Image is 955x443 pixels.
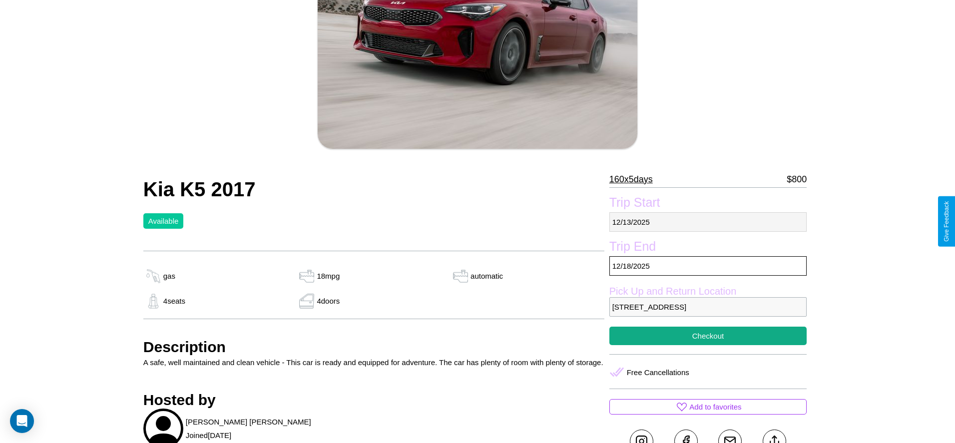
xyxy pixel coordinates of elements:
[609,239,807,256] label: Trip End
[317,269,340,283] p: 18 mpg
[609,195,807,212] label: Trip Start
[787,171,807,187] p: $ 800
[297,269,317,284] img: gas
[186,429,231,442] p: Joined [DATE]
[186,415,311,429] p: [PERSON_NAME] [PERSON_NAME]
[471,269,503,283] p: automatic
[627,366,689,379] p: Free Cancellations
[10,409,34,433] div: Open Intercom Messenger
[143,294,163,309] img: gas
[143,339,604,356] h3: Description
[609,327,807,345] button: Checkout
[451,269,471,284] img: gas
[163,269,175,283] p: gas
[163,294,185,308] p: 4 seats
[609,256,807,276] p: 12 / 18 / 2025
[317,294,340,308] p: 4 doors
[609,171,653,187] p: 160 x 5 days
[943,201,950,242] div: Give Feedback
[297,294,317,309] img: gas
[143,269,163,284] img: gas
[609,297,807,317] p: [STREET_ADDRESS]
[609,212,807,232] p: 12 / 13 / 2025
[143,356,604,369] p: A safe, well maintained and clean vehicle - This car is ready and equipped for adventure. The car...
[148,214,179,228] p: Available
[143,392,604,409] h3: Hosted by
[609,286,807,297] label: Pick Up and Return Location
[609,399,807,415] button: Add to favorites
[143,178,604,201] h2: Kia K5 2017
[689,400,741,414] p: Add to favorites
